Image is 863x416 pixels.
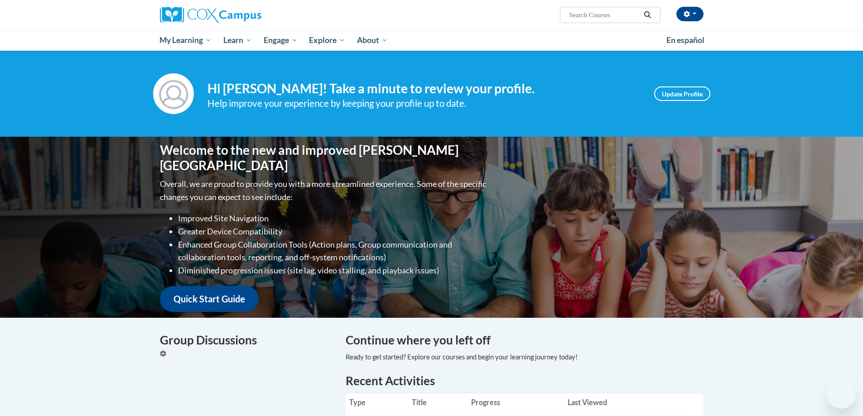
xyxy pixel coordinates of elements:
span: Learn [223,35,252,46]
p: Overall, we are proud to provide you with a more streamlined experience. Some of the specific cha... [160,177,488,204]
a: Update Profile [654,86,710,101]
li: Greater Device Compatibility [178,225,488,238]
h4: Hi [PERSON_NAME]! Take a minute to review your profile. [207,81,641,96]
span: Explore [309,35,345,46]
a: About [351,30,394,51]
h4: Continue where you left off [346,331,704,349]
span: About [357,35,388,46]
th: Type [346,393,409,411]
button: Account Settings [676,7,704,21]
a: Quick Start Guide [160,286,259,312]
span: Engage [264,35,298,46]
span: En español [666,35,704,45]
a: Learn [217,30,258,51]
h1: Recent Activities [346,373,704,389]
h4: Group Discussions [160,331,332,349]
a: Cox Campus [160,7,332,23]
th: Last Viewed [564,393,689,411]
div: Help improve your experience by keeping your profile up to date. [207,96,641,111]
a: My Learning [154,30,218,51]
th: Progress [468,393,564,411]
li: Enhanced Group Collaboration Tools (Action plans, Group communication and collaboration tools, re... [178,238,488,264]
a: En español [661,31,710,50]
img: Profile Image [153,73,194,114]
li: Diminished progression issues (site lag, video stalling, and playback issues) [178,264,488,277]
img: Cox Campus [160,7,261,23]
iframe: Button to launch messaging window [827,380,856,409]
input: Search Courses [568,10,641,20]
h1: Welcome to the new and improved [PERSON_NAME][GEOGRAPHIC_DATA] [160,143,488,173]
li: Improved Site Navigation [178,212,488,225]
a: Explore [303,30,351,51]
div: Main menu [146,30,717,51]
th: Title [408,393,468,411]
button: Search [641,10,654,20]
span: My Learning [159,35,212,46]
a: Engage [258,30,304,51]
